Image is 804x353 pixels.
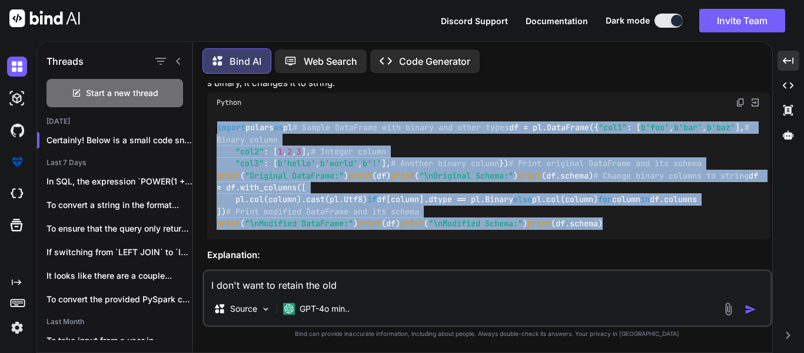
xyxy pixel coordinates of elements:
[400,219,424,229] span: print
[217,170,240,181] span: print
[37,317,192,326] h2: Last Month
[202,329,772,338] p: Bind can provide inaccurate information, including about people. Always double-check its answers....
[46,335,192,347] p: To take input from a user in...
[261,304,271,314] img: Pick Models
[217,121,763,230] code: polars pl df = pl.DataFrame({ : [ , , ], : [ , , ], : [ , , ], }) ( ) (df) ( ) (df.schema) df = d...
[526,15,588,27] button: Documentation
[217,219,240,229] span: print
[7,318,27,338] img: settings
[699,9,785,32] button: Invite Team
[46,134,192,146] p: Certainly! Below is a small code snippet...
[358,219,381,229] span: print
[7,88,27,108] img: darkAi-studio
[598,194,612,205] span: for
[230,54,261,68] p: Bind AI
[297,146,301,157] span: 3
[527,219,551,229] span: print
[363,159,381,169] span: b'!'
[217,123,245,133] span: import
[391,159,499,169] span: # Another binary column
[46,54,84,68] h1: Threads
[399,54,470,68] p: Code Generator
[204,271,770,292] textarea: I don't want to retain the old
[226,268,284,279] strong: Import Polars
[509,159,702,169] span: # Print original DataFrame and its schema
[736,98,745,107] img: copy
[7,184,27,204] img: cloudideIcon
[207,249,770,262] h3: Explanation:
[217,98,241,107] span: Python
[419,170,513,181] span: "\nOriginal Schema:"
[391,170,414,181] span: print
[287,146,292,157] span: 2
[217,267,770,283] li: : The code starts by importing the Polars library.
[750,97,760,108] img: Open in Browser
[46,293,192,305] p: To convert the provided PySpark code to...
[226,206,419,217] span: # Print modified DataFrame and its schema
[274,123,283,133] span: as
[367,194,377,205] span: if
[235,146,264,157] span: "col2"
[230,303,257,315] p: Source
[320,159,358,169] span: b'world'
[518,170,541,181] span: print
[599,123,627,133] span: "col1"
[348,170,372,181] span: print
[46,199,192,211] p: To convert a string in the format...
[428,219,523,229] span: "\nModified Schema:"
[304,54,357,68] p: Web Search
[46,223,192,235] p: To ensure that the query only returns...
[593,170,749,181] span: # Change binary columns to string
[300,303,350,315] p: GPT-4o min..
[526,16,588,26] span: Documentation
[46,270,192,282] p: It looks like there are a couple...
[7,152,27,172] img: premium
[7,57,27,77] img: darkChat
[245,219,353,229] span: "\nModified DataFrame:"
[745,303,756,315] img: icon
[283,303,295,315] img: GPT-4o mini
[46,176,192,187] p: In SQL, the expression `POWER(1 + 0.04,...
[606,15,650,27] span: Dark mode
[311,146,386,157] span: # Integer column
[37,117,192,126] h2: [DATE]
[513,194,532,205] span: else
[245,170,344,181] span: "Original DataFrame:"
[86,87,158,99] span: Start a new thread
[217,123,754,145] span: # Binary column
[278,146,283,157] span: 1
[441,16,508,26] span: Discord Support
[7,120,27,140] img: githubDark
[641,123,669,133] span: b'foo'
[46,246,192,258] p: If switching from `LEFT JOIN` to `INNER...
[278,159,315,169] span: b'hello'
[441,15,508,27] button: Discord Support
[37,158,192,167] h2: Last 7 Days
[293,123,509,133] span: # Sample DataFrame with binary and other types
[640,194,650,205] span: in
[674,123,702,133] span: b'bar'
[707,123,735,133] span: b'baz'
[722,302,735,316] img: attachment
[235,159,264,169] span: "col3"
[9,9,80,27] img: Bind AI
